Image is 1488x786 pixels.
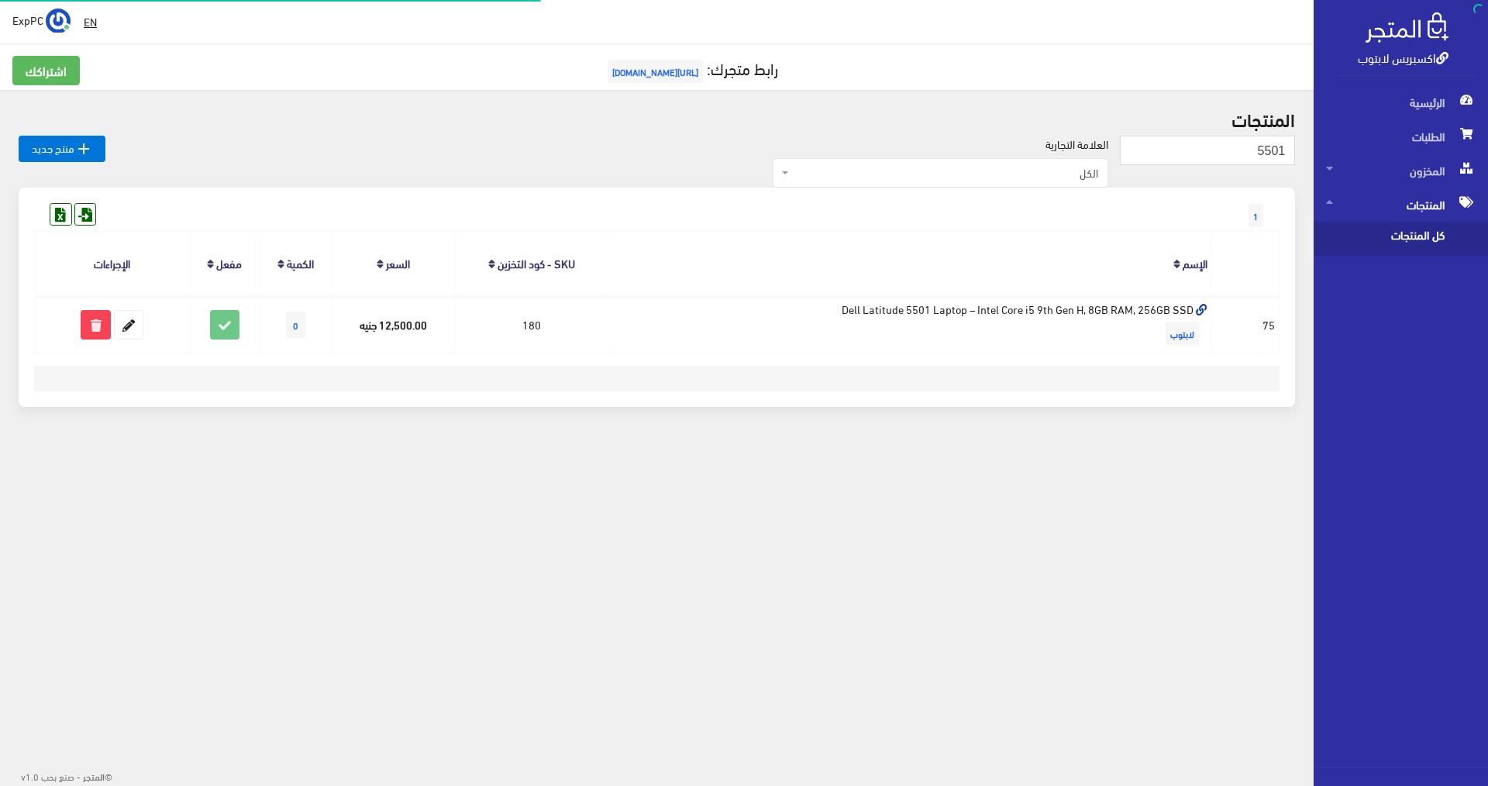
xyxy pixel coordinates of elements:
a: المنتجات [1314,188,1488,222]
div: © [6,766,112,786]
span: 1 [1249,204,1263,227]
img: . [1366,12,1448,43]
a: ... ExpPC [12,8,71,33]
a: كل المنتجات [1314,222,1488,256]
a: منتج جديد [19,136,105,162]
h2: المنتجات [19,109,1295,129]
span: المخزون [1326,153,1476,188]
i:  [74,140,93,158]
label: العلامة التجارية [1045,136,1108,153]
a: EN [77,8,103,36]
a: الطلبات [1314,119,1488,153]
span: لابتوب [1166,322,1199,345]
a: رابط متجرك:[URL][DOMAIN_NAME] [604,53,778,82]
span: الكل [773,158,1108,188]
a: الإسم [1183,252,1207,274]
a: مفعل [216,252,242,274]
span: كل المنتجات [1326,222,1444,256]
span: - صنع بحب v1.0 [21,767,81,784]
span: الرئيسية [1326,85,1476,119]
a: SKU - كود التخزين [498,252,575,274]
td: 75 [1259,296,1280,353]
a: اشتراكك [12,56,80,85]
th: الإجراءات [35,232,190,296]
a: الكمية [287,252,314,274]
strong: المتجر [83,769,105,783]
span: 0 [286,312,305,338]
td: 180 [454,296,608,353]
span: [URL][DOMAIN_NAME] [608,60,703,83]
span: الكل [792,165,1098,181]
a: الرئيسية [1314,85,1488,119]
td: 12,500.00 جنيه [332,296,454,353]
span: الطلبات [1326,119,1476,153]
span: ExpPC [12,10,43,29]
span: المنتجات [1326,188,1476,222]
u: EN [84,12,97,31]
td: Dell Latitude 5501 Laptop – Intel Core i5 9th Gen H, 8GB RAM, 256GB SSD [608,296,1212,353]
a: المخزون [1314,153,1488,188]
a: السعر [386,252,410,274]
img: ... [46,9,71,33]
input: بحث... [1120,136,1295,165]
a: اكسبريس لابتوب [1358,46,1448,68]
